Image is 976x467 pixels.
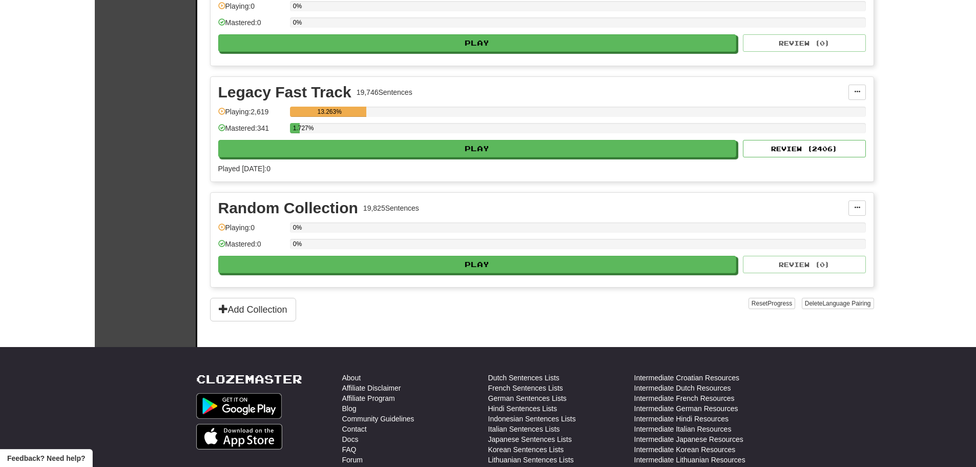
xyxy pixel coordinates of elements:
button: Review (2406) [743,140,866,157]
img: Get it on Google Play [196,393,282,419]
div: Mastered: 0 [218,17,285,34]
div: Playing: 2,619 [218,107,285,124]
button: Add Collection [210,298,296,321]
div: 19,825 Sentences [363,203,419,213]
a: Lithuanian Sentences Lists [488,455,574,465]
button: Review (0) [743,256,866,273]
button: Play [218,256,737,273]
a: Indonesian Sentences Lists [488,414,576,424]
a: Community Guidelines [342,414,414,424]
a: Japanese Sentences Lists [488,434,572,444]
a: Intermediate French Resources [634,393,735,403]
div: Legacy Fast Track [218,85,351,100]
a: Intermediate German Resources [634,403,738,414]
button: Play [218,34,737,52]
a: French Sentences Lists [488,383,563,393]
span: Open feedback widget [7,453,85,463]
span: Progress [767,300,792,307]
div: Mastered: 0 [218,239,285,256]
div: 19,746 Sentences [357,87,412,97]
span: Language Pairing [822,300,870,307]
a: Intermediate Italian Resources [634,424,732,434]
a: About [342,373,361,383]
a: German Sentences Lists [488,393,567,403]
a: Italian Sentences Lists [488,424,560,434]
a: Clozemaster [196,373,302,385]
div: Mastered: 341 [218,123,285,140]
a: Affiliate Program [342,393,395,403]
a: Intermediate Japanese Resources [634,434,743,444]
div: Playing: 0 [218,1,285,18]
a: Contact [342,424,367,434]
a: Dutch Sentences Lists [488,373,559,383]
div: Random Collection [218,200,358,216]
img: Get it on App Store [196,424,283,450]
a: Intermediate Dutch Resources [634,383,731,393]
div: 13.263% [293,107,366,117]
button: Review (0) [743,34,866,52]
a: Intermediate Croatian Resources [634,373,739,383]
a: Intermediate Lithuanian Resources [634,455,745,465]
a: Docs [342,434,359,444]
div: Playing: 0 [218,222,285,239]
a: FAQ [342,444,357,455]
a: Hindi Sentences Lists [488,403,557,414]
button: Play [218,140,737,157]
a: Affiliate Disclaimer [342,383,401,393]
a: Korean Sentences Lists [488,444,564,455]
a: Intermediate Korean Resources [634,444,736,455]
a: Intermediate Hindi Resources [634,414,729,424]
a: Forum [342,455,363,465]
button: ResetProgress [749,298,795,309]
a: Blog [342,403,357,414]
div: 1.727% [293,123,300,133]
button: DeleteLanguage Pairing [802,298,874,309]
span: Played [DATE]: 0 [218,165,271,173]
